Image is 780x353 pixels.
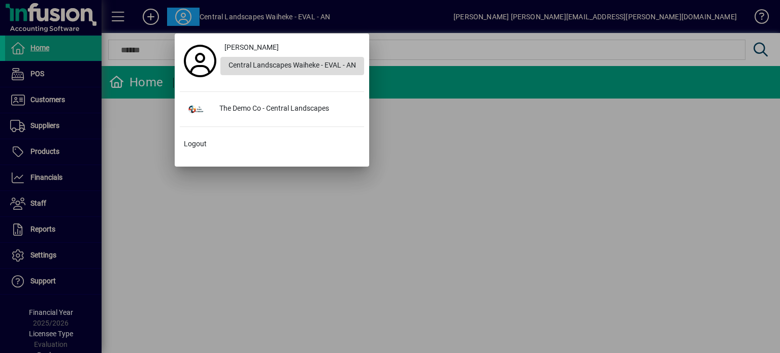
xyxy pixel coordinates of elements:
[180,100,364,118] button: The Demo Co - Central Landscapes
[184,139,207,149] span: Logout
[220,57,364,75] button: Central Landscapes Waiheke - EVAL - AN
[224,42,279,53] span: [PERSON_NAME]
[220,39,364,57] a: [PERSON_NAME]
[180,52,220,70] a: Profile
[211,100,364,118] div: The Demo Co - Central Landscapes
[180,135,364,153] button: Logout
